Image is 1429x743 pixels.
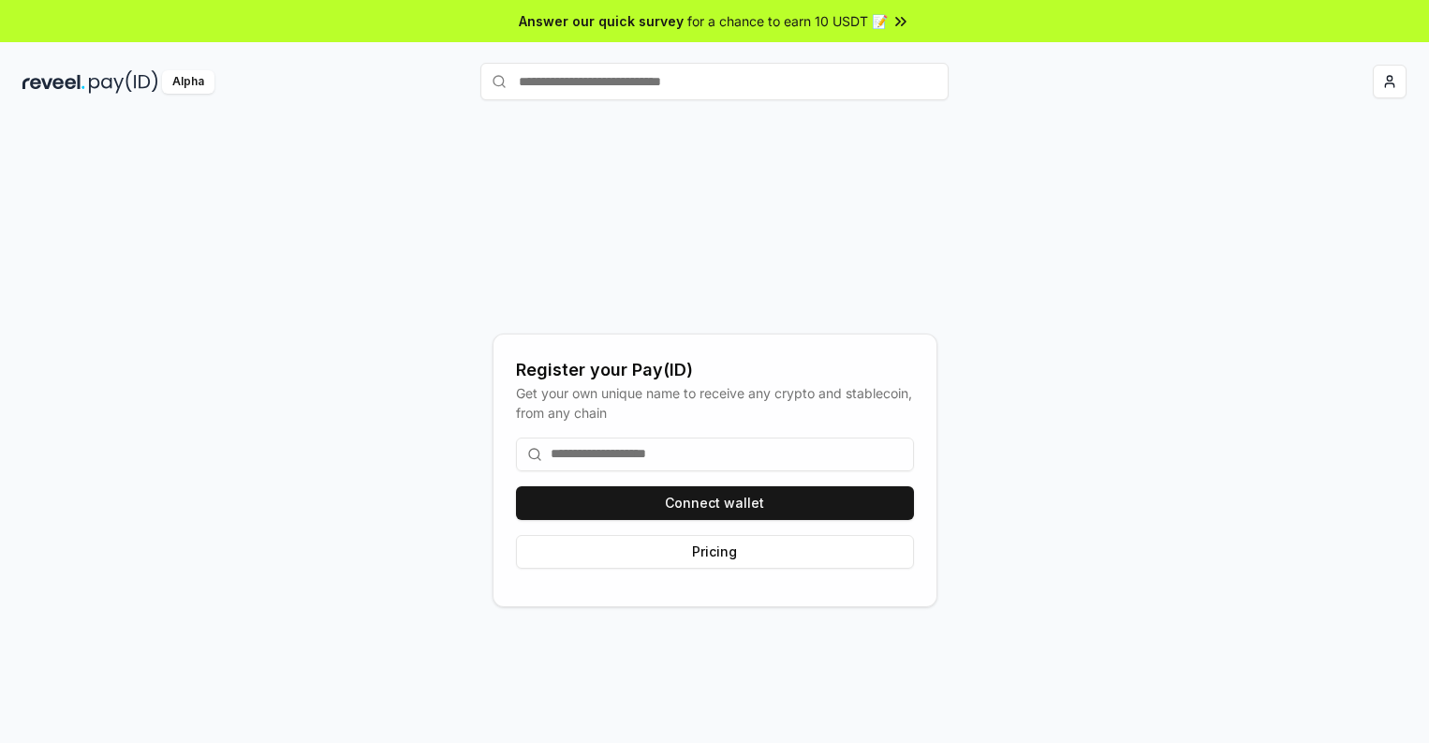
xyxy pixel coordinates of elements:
span: Answer our quick survey [519,11,684,31]
button: Connect wallet [516,486,914,520]
div: Get your own unique name to receive any crypto and stablecoin, from any chain [516,383,914,423]
button: Pricing [516,535,914,569]
img: reveel_dark [22,70,85,94]
div: Register your Pay(ID) [516,357,914,383]
div: Alpha [162,70,214,94]
img: pay_id [89,70,158,94]
span: for a chance to earn 10 USDT 📝 [687,11,888,31]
